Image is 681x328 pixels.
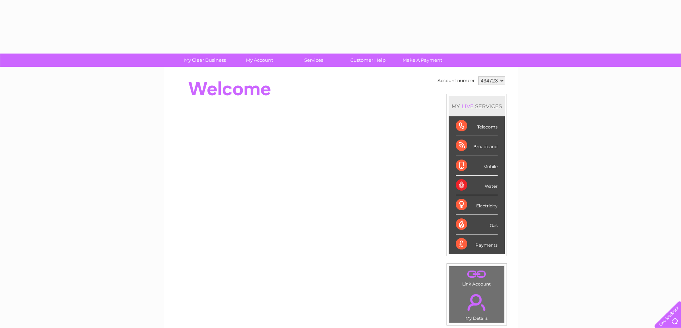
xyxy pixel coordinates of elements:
[460,103,475,110] div: LIVE
[456,195,498,215] div: Electricity
[456,156,498,176] div: Mobile
[284,54,343,67] a: Services
[451,268,502,281] a: .
[176,54,235,67] a: My Clear Business
[436,75,477,87] td: Account number
[456,215,498,234] div: Gas
[339,54,398,67] a: Customer Help
[230,54,289,67] a: My Account
[449,96,505,116] div: MY SERVICES
[456,116,498,136] div: Telecoms
[456,136,498,156] div: Broadband
[456,176,498,195] div: Water
[456,234,498,254] div: Payments
[393,54,452,67] a: Make A Payment
[449,288,504,323] td: My Details
[451,290,502,315] a: .
[449,266,504,288] td: Link Account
